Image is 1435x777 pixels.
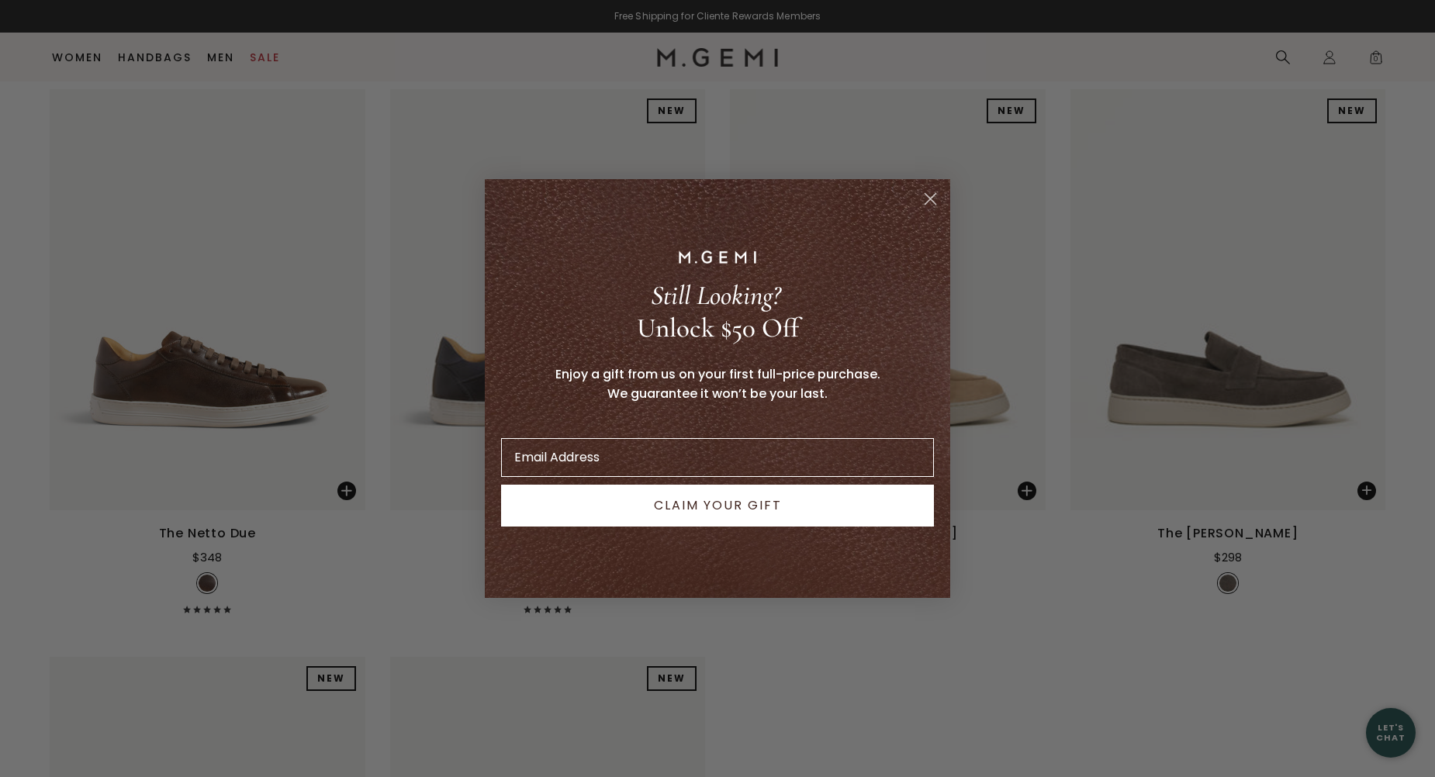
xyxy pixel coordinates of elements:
input: Email Address [501,438,934,477]
img: M.GEMI [679,250,756,263]
button: CLAIM YOUR GIFT [501,485,934,527]
span: Enjoy a gift from us on your first full-price purchase. We guarantee it won’t be your last. [555,365,880,402]
button: Close dialog [917,185,944,212]
span: Still Looking? [651,279,780,312]
span: Unlock $50 Off [637,312,799,344]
